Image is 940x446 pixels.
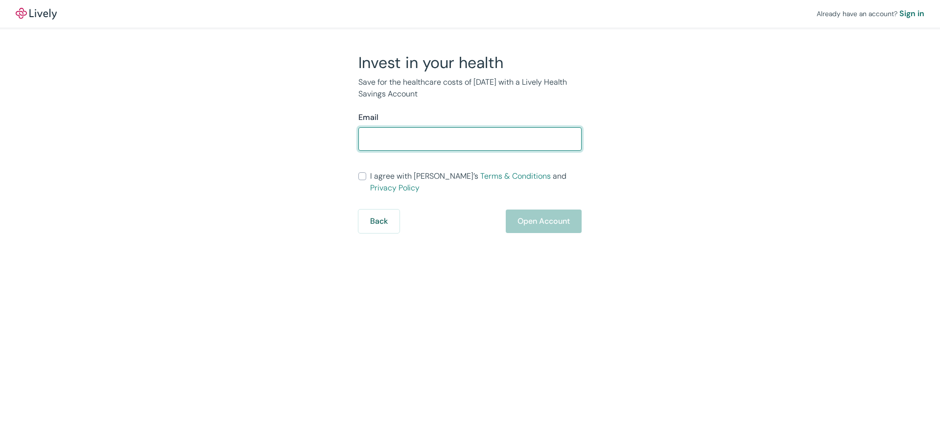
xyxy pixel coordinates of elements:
label: Email [358,112,378,123]
a: Privacy Policy [370,183,420,193]
span: I agree with [PERSON_NAME]’s and [370,170,582,194]
button: Back [358,210,399,233]
a: Terms & Conditions [480,171,551,181]
a: LivelyLively [16,8,57,20]
a: Sign in [899,8,924,20]
h2: Invest in your health [358,53,582,72]
img: Lively [16,8,57,20]
div: Already have an account? [817,8,924,20]
p: Save for the healthcare costs of [DATE] with a Lively Health Savings Account [358,76,582,100]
